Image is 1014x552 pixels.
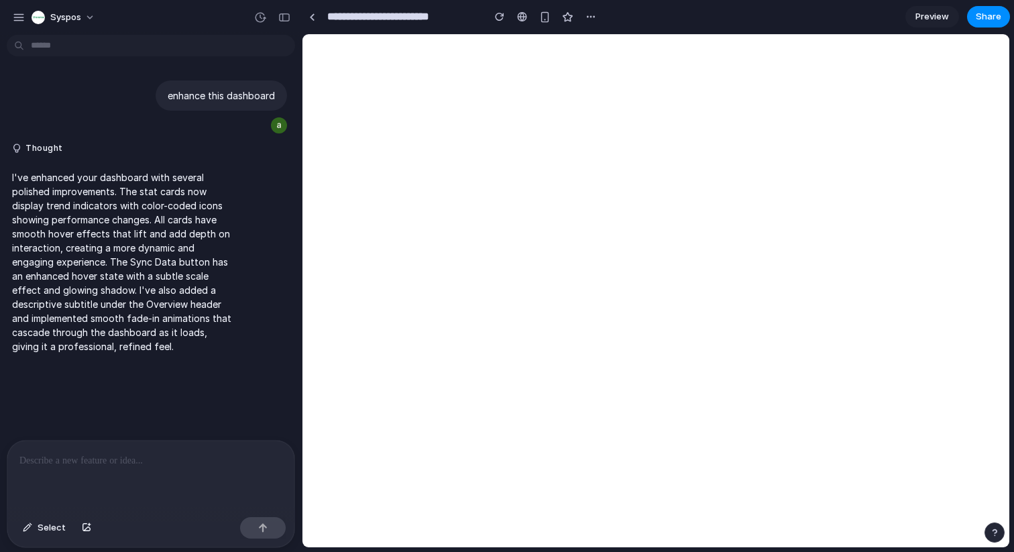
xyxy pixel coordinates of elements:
button: Share [967,6,1010,27]
a: Preview [905,6,959,27]
span: Share [976,10,1001,23]
p: I've enhanced your dashboard with several polished improvements. The stat cards now display trend... [12,170,236,353]
span: Preview [915,10,949,23]
button: Select [16,517,72,539]
span: Syspos [50,11,81,24]
span: Select [38,521,66,535]
p: enhance this dashboard [168,89,275,103]
button: Syspos [26,7,102,28]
